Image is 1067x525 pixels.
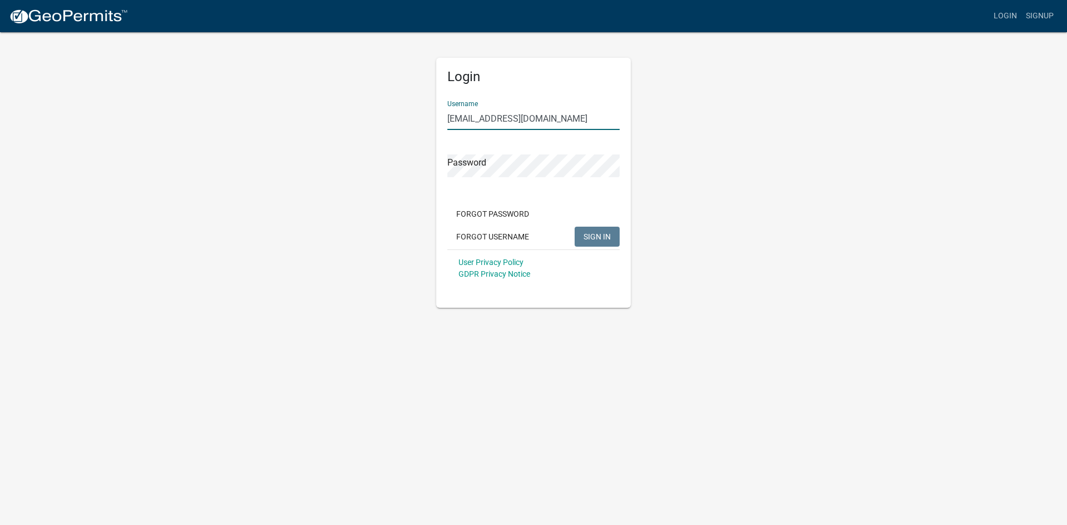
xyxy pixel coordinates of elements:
[575,227,620,247] button: SIGN IN
[458,258,523,267] a: User Privacy Policy
[1021,6,1058,27] a: Signup
[458,269,530,278] a: GDPR Privacy Notice
[447,204,538,224] button: Forgot Password
[584,232,611,241] span: SIGN IN
[447,227,538,247] button: Forgot Username
[989,6,1021,27] a: Login
[447,69,620,85] h5: Login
